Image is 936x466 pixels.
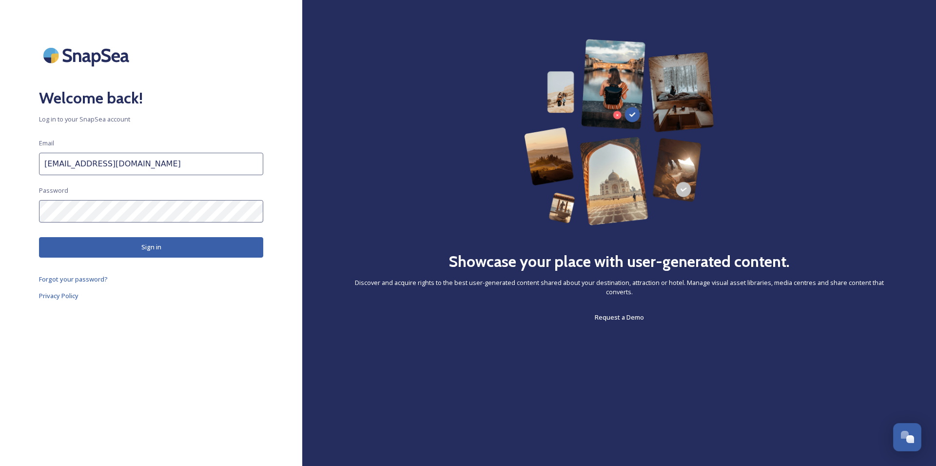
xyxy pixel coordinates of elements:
[39,291,78,300] span: Privacy Policy
[39,290,263,302] a: Privacy Policy
[39,237,263,257] button: Sign in
[39,39,136,72] img: SnapSea Logo
[39,115,263,124] span: Log in to your SnapSea account
[39,273,263,285] a: Forgot your password?
[39,186,68,195] span: Password
[595,313,644,322] span: Request a Demo
[893,423,921,451] button: Open Chat
[341,278,897,297] span: Discover and acquire rights to the best user-generated content shared about your destination, att...
[595,311,644,323] a: Request a Demo
[39,139,54,148] span: Email
[39,275,108,284] span: Forgot your password?
[39,86,263,110] h2: Welcome back!
[448,250,790,273] h2: Showcase your place with user-generated content.
[524,39,714,225] img: 63b42ca75bacad526042e722_Group%20154-p-800.png
[39,153,263,175] input: john.doe@snapsea.io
